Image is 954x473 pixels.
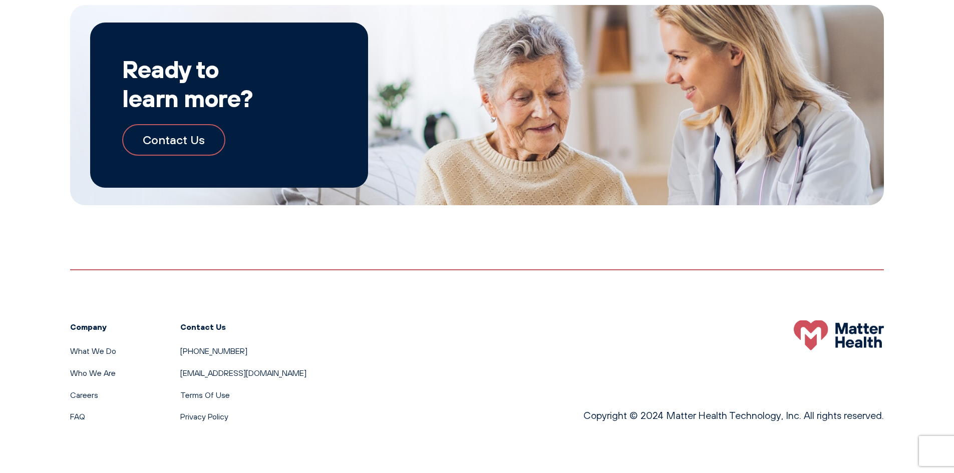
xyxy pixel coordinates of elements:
[180,411,228,421] a: Privacy Policy
[70,390,98,400] a: Careers
[70,346,116,356] a: What We Do
[180,390,230,400] a: Terms Of Use
[180,346,247,356] a: [PHONE_NUMBER]
[583,407,884,423] p: Copyright © 2024 Matter Health Technology, Inc. All rights reserved.
[70,320,116,333] h3: Company
[70,368,116,378] a: Who We Are
[122,124,225,155] a: Contact Us
[70,411,85,421] a: FAQ
[122,55,336,112] h2: Ready to learn more?
[180,320,306,333] h3: Contact Us
[180,368,306,378] a: [EMAIL_ADDRESS][DOMAIN_NAME]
